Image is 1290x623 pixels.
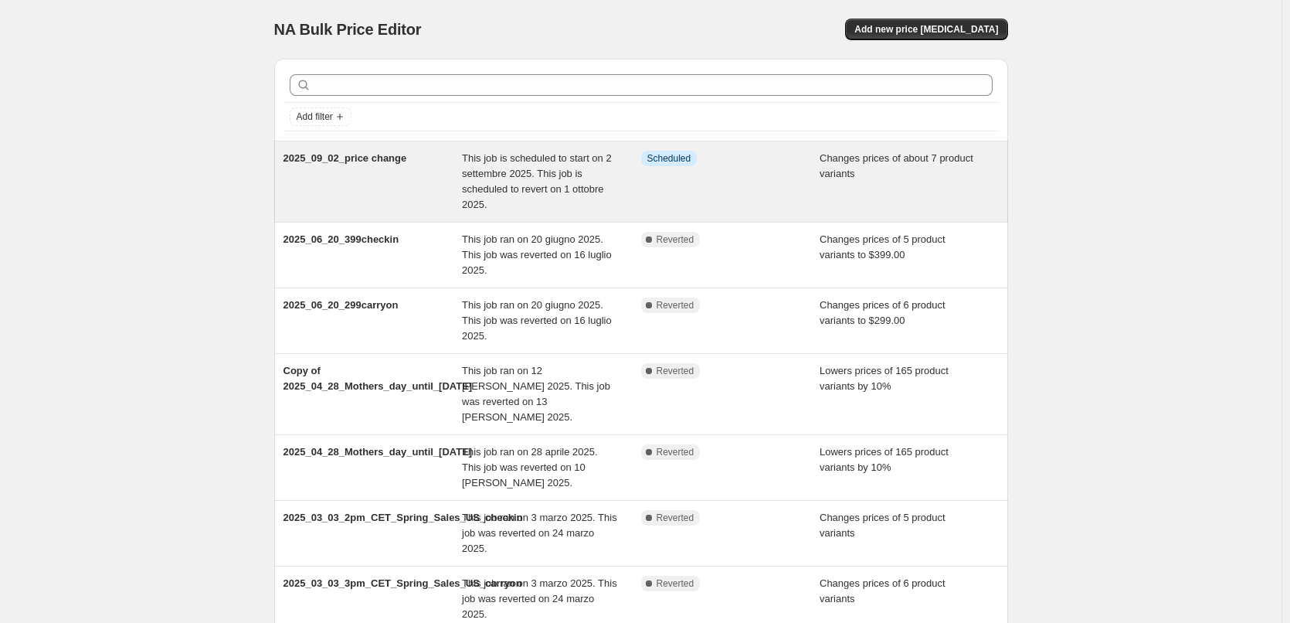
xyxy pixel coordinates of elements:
span: Reverted [657,365,694,377]
span: 2025_03_03_3pm_CET_Spring_Sales_US_carryon [283,577,522,589]
span: Changes prices of 6 product variants [820,577,945,604]
span: Scheduled [647,152,691,165]
span: This job ran on 3 marzo 2025. This job was reverted on 24 marzo 2025. [462,512,617,554]
span: 2025_03_03_2pm_CET_Spring_Sales_US_checkin [283,512,523,523]
span: 2025_06_20_399checkin [283,233,399,245]
span: Reverted [657,233,694,246]
span: This job ran on 3 marzo 2025. This job was reverted on 24 marzo 2025. [462,577,617,620]
span: NA Bulk Price Editor [274,21,422,38]
button: Add new price [MEDICAL_DATA] [845,19,1007,40]
span: 2025_09_02_price change [283,152,407,164]
span: Lowers prices of 165 product variants by 10% [820,446,949,473]
span: Reverted [657,299,694,311]
span: Reverted [657,446,694,458]
span: Add filter [297,111,333,123]
span: Lowers prices of 165 product variants by 10% [820,365,949,392]
span: 2025_06_20_299carryon [283,299,399,311]
span: This job ran on 12 [PERSON_NAME] 2025. This job was reverted on 13 [PERSON_NAME] 2025. [462,365,610,423]
span: This job is scheduled to start on 2 settembre 2025. This job is scheduled to revert on 1 ottobre ... [462,152,612,210]
span: Copy of 2025_04_28_Mothers_day_until_[DATE] [283,365,473,392]
span: This job ran on 20 giugno 2025. This job was reverted on 16 luglio 2025. [462,233,612,276]
span: This job ran on 28 aprile 2025. This job was reverted on 10 [PERSON_NAME] 2025. [462,446,598,489]
span: Reverted [657,512,694,524]
span: Changes prices of about 7 product variants [820,152,973,179]
span: Changes prices of 6 product variants to $299.00 [820,299,945,326]
span: 2025_04_28_Mothers_day_until_[DATE] [283,446,473,458]
span: Changes prices of 5 product variants to $399.00 [820,233,945,260]
span: This job ran on 20 giugno 2025. This job was reverted on 16 luglio 2025. [462,299,612,342]
span: Add new price [MEDICAL_DATA] [854,23,998,36]
span: Changes prices of 5 product variants [820,512,945,539]
span: Reverted [657,577,694,590]
button: Add filter [290,107,351,126]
